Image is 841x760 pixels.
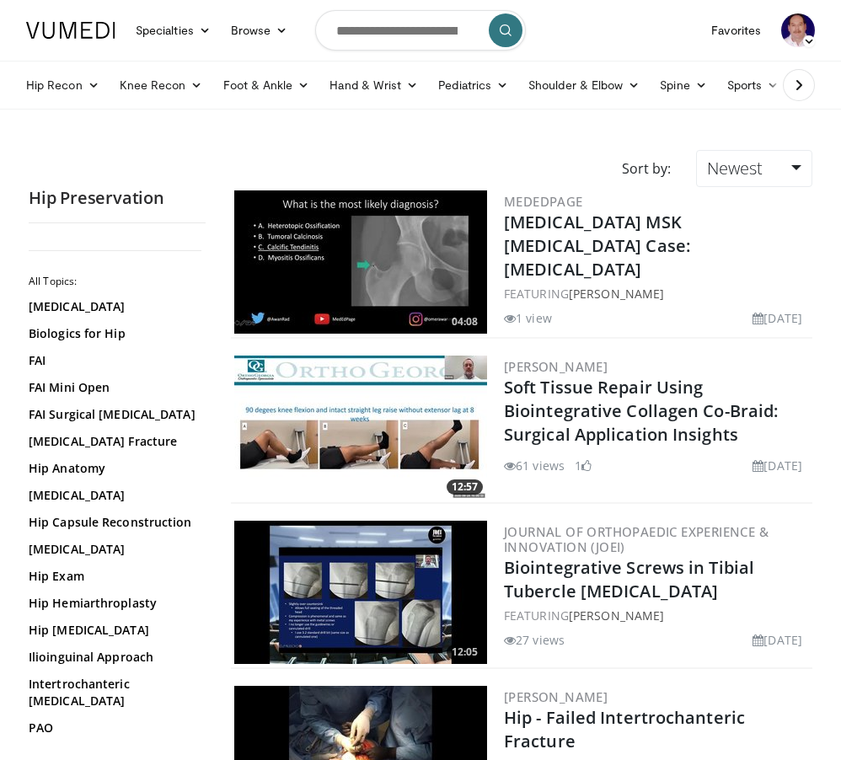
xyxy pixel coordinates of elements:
[504,457,565,474] li: 61 views
[504,688,608,705] a: [PERSON_NAME]
[569,286,664,302] a: [PERSON_NAME]
[319,68,428,102] a: Hand & Wrist
[221,13,298,47] a: Browse
[707,157,763,179] span: Newest
[650,68,716,102] a: Spine
[518,68,650,102] a: Shoulder & Elbow
[315,10,526,51] input: Search topics, interventions
[29,325,197,342] a: Biologics for Hip
[29,379,197,396] a: FAI Mini Open
[504,358,608,375] a: [PERSON_NAME]
[701,13,771,47] a: Favorites
[213,68,320,102] a: Foot & Ankle
[234,356,487,499] a: 12:57
[504,376,778,446] a: Soft Tissue Repair Using Biointegrative Collagen Co-Braid: Surgical Application Insights
[110,68,213,102] a: Knee Recon
[717,68,790,102] a: Sports
[234,521,487,664] a: 12:05
[29,460,197,477] a: Hip Anatomy
[126,13,221,47] a: Specialties
[504,607,809,624] div: FEATURING
[696,150,812,187] a: Newest
[29,275,201,288] h2: All Topics:
[29,720,197,736] a: PAO
[29,541,197,558] a: [MEDICAL_DATA]
[504,631,565,649] li: 27 views
[504,309,552,327] li: 1 view
[575,457,592,474] li: 1
[504,706,745,752] a: Hip - Failed Intertrochanteric Fracture
[447,645,483,660] span: 12:05
[753,631,802,649] li: [DATE]
[447,479,483,495] span: 12:57
[29,622,197,639] a: Hip [MEDICAL_DATA]
[753,309,802,327] li: [DATE]
[234,356,487,499] img: c389617d-ce64-47fb-901c-7653e1c65084.300x170_q85_crop-smart_upscale.jpg
[504,211,690,281] a: [MEDICAL_DATA] MSK [MEDICAL_DATA] Case: [MEDICAL_DATA]
[29,352,197,369] a: FAI
[428,68,518,102] a: Pediatrics
[29,676,197,709] a: Intertrochanteric [MEDICAL_DATA]
[447,314,483,329] span: 04:08
[504,193,583,210] a: MedEdPage
[569,607,664,624] a: [PERSON_NAME]
[504,285,809,302] div: FEATURING
[29,298,197,315] a: [MEDICAL_DATA]
[781,13,815,47] img: Avatar
[26,22,115,39] img: VuMedi Logo
[753,457,802,474] li: [DATE]
[234,190,487,334] img: 84660d32-efdf-4bbc-8a93-133380e126d8.300x170_q85_crop-smart_upscale.jpg
[29,514,197,531] a: Hip Capsule Reconstruction
[29,568,197,585] a: Hip Exam
[29,487,197,504] a: [MEDICAL_DATA]
[29,187,206,209] h2: Hip Preservation
[504,523,769,555] a: Journal of Orthopaedic Experience & Innovation (JOEI)
[29,649,197,666] a: Ilioinguinal Approach
[29,595,197,612] a: Hip Hemiarthroplasty
[29,406,197,423] a: FAI Surgical [MEDICAL_DATA]
[504,556,754,602] a: Biointegrative Screws in Tibial Tubercle [MEDICAL_DATA]
[234,190,487,334] a: 04:08
[609,150,683,187] div: Sort by:
[234,521,487,664] img: c28faab9-c4a6-4db2-ad81-9ac83c375198.300x170_q85_crop-smart_upscale.jpg
[29,433,197,450] a: [MEDICAL_DATA] Fracture
[16,68,110,102] a: Hip Recon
